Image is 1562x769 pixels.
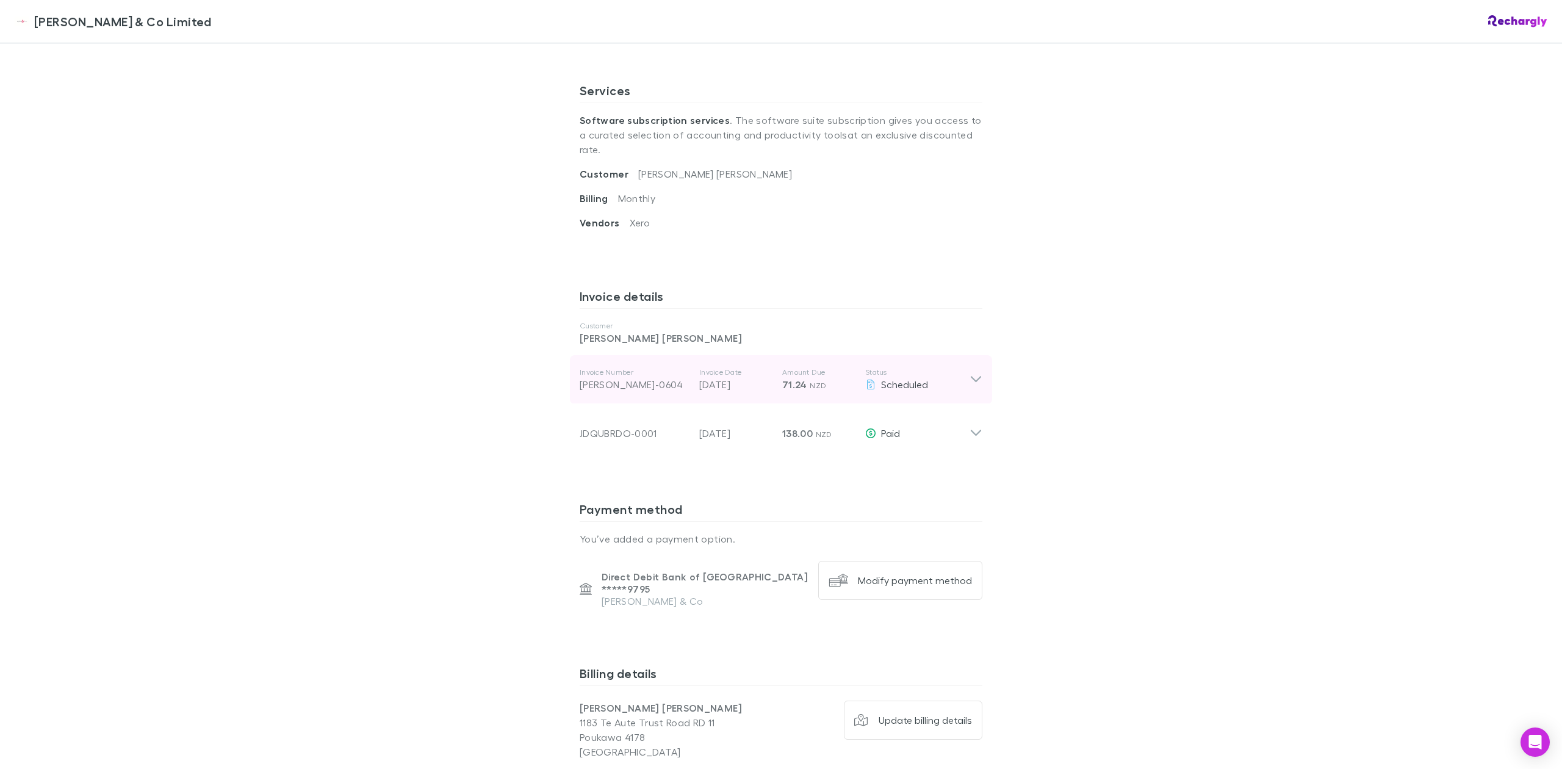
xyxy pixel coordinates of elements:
[580,103,982,167] p: . The software suite subscription gives you access to a curated selection of accounting and produ...
[570,404,992,453] div: JDQUBRDO-0001[DATE]138.00 NZDPaid
[580,701,781,715] p: [PERSON_NAME] [PERSON_NAME]
[881,427,900,439] span: Paid
[580,426,689,441] div: JDQUBRDO-0001
[858,574,972,587] div: Modify payment method
[580,217,630,229] span: Vendors
[580,83,982,103] h3: Services
[580,532,982,546] p: You’ve added a payment option.
[34,12,212,31] span: [PERSON_NAME] & Co Limited
[844,701,983,740] button: Update billing details
[602,595,808,607] p: [PERSON_NAME] & Co
[618,192,656,204] span: Monthly
[699,426,772,441] p: [DATE]
[699,377,772,392] p: [DATE]
[580,114,730,126] strong: Software subscription services
[580,321,982,331] p: Customer
[580,715,781,730] p: 1183 Te Aute Trust Road RD 11
[829,571,848,590] img: Modify payment method's Logo
[810,381,826,390] span: NZD
[782,367,855,377] p: Amount Due
[879,714,972,726] div: Update billing details
[630,217,650,228] span: Xero
[782,378,807,391] span: 71.24
[638,168,792,179] span: [PERSON_NAME] [PERSON_NAME]
[580,730,781,745] p: Poukawa 4178
[699,367,772,377] p: Invoice Date
[580,331,982,345] p: [PERSON_NAME] [PERSON_NAME]
[1521,727,1550,757] div: Open Intercom Messenger
[580,289,982,308] h3: Invoice details
[580,377,689,392] div: [PERSON_NAME]-0604
[865,367,970,377] p: Status
[818,561,982,600] button: Modify payment method
[580,367,689,377] p: Invoice Number
[570,355,992,404] div: Invoice Number[PERSON_NAME]-0604Invoice Date[DATE]Amount Due71.24 NZDStatusScheduled
[580,168,638,180] span: Customer
[782,427,813,439] span: 138.00
[580,502,982,521] h3: Payment method
[881,378,928,390] span: Scheduled
[580,192,618,204] span: Billing
[15,14,29,29] img: Epplett & Co Limited's Logo
[1488,15,1547,27] img: Rechargly Logo
[602,571,808,595] p: Direct Debit Bank of [GEOGRAPHIC_DATA] ***** 9795
[816,430,832,439] span: NZD
[580,745,781,759] p: [GEOGRAPHIC_DATA]
[580,666,982,685] h3: Billing details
